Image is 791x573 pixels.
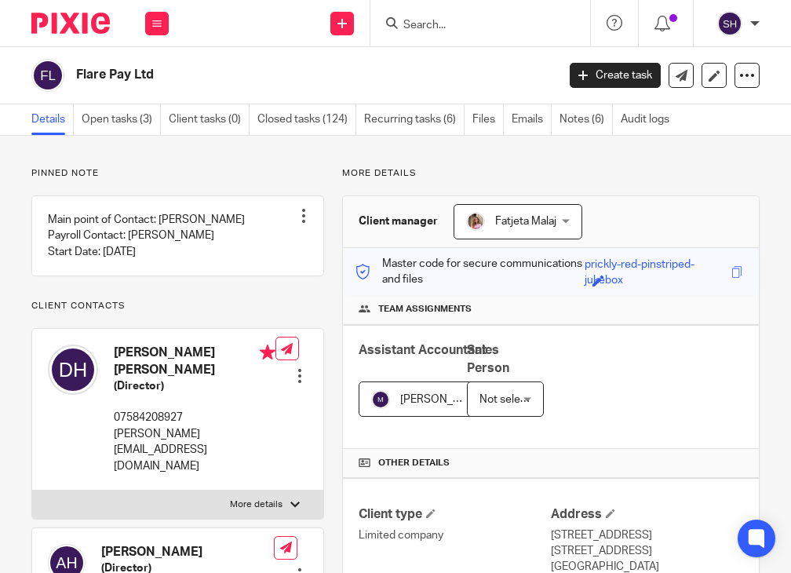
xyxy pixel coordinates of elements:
div: prickly-red-pinstriped-jukebox [585,257,727,275]
img: Pixie [31,13,110,34]
p: More details [342,167,760,180]
p: Client contacts [31,300,324,312]
p: 07584208927 [114,410,275,425]
img: MicrosoftTeams-image%20(5).png [466,212,485,231]
span: Fatjeta Malaj [495,216,556,227]
a: Client tasks (0) [169,104,250,135]
img: svg%3E [31,59,64,92]
i: Primary [260,345,275,360]
span: Not selected [479,394,543,405]
a: Emails [512,104,552,135]
span: Team assignments [378,303,472,316]
a: Notes (6) [560,104,613,135]
p: More details [230,498,282,511]
a: Open tasks (3) [82,104,161,135]
input: Search [402,19,543,33]
a: Files [472,104,504,135]
p: Master code for secure communications and files [355,256,585,288]
a: Audit logs [621,104,677,135]
h5: (Director) [114,378,275,394]
img: svg%3E [48,345,98,395]
h3: Client manager [359,214,438,229]
p: Limited company [359,527,551,543]
p: [STREET_ADDRESS] [551,527,743,543]
img: svg%3E [717,11,742,36]
h4: [PERSON_NAME] [PERSON_NAME] [114,345,275,378]
a: Details [31,104,74,135]
p: Pinned note [31,167,324,180]
p: [STREET_ADDRESS] [551,543,743,559]
h4: Address [551,506,743,523]
h4: Client type [359,506,551,523]
a: Recurring tasks (6) [364,104,465,135]
span: Assistant Accountant [359,344,487,356]
h2: Flare Pay Ltd [76,67,452,83]
a: Closed tasks (124) [257,104,356,135]
p: [PERSON_NAME][EMAIL_ADDRESS][DOMAIN_NAME] [114,426,275,474]
span: Other details [378,457,450,469]
img: svg%3E [371,390,390,409]
h4: [PERSON_NAME] [101,544,274,560]
span: Sales Person [467,344,509,374]
span: [PERSON_NAME] [400,394,487,405]
a: Create task [570,63,661,88]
